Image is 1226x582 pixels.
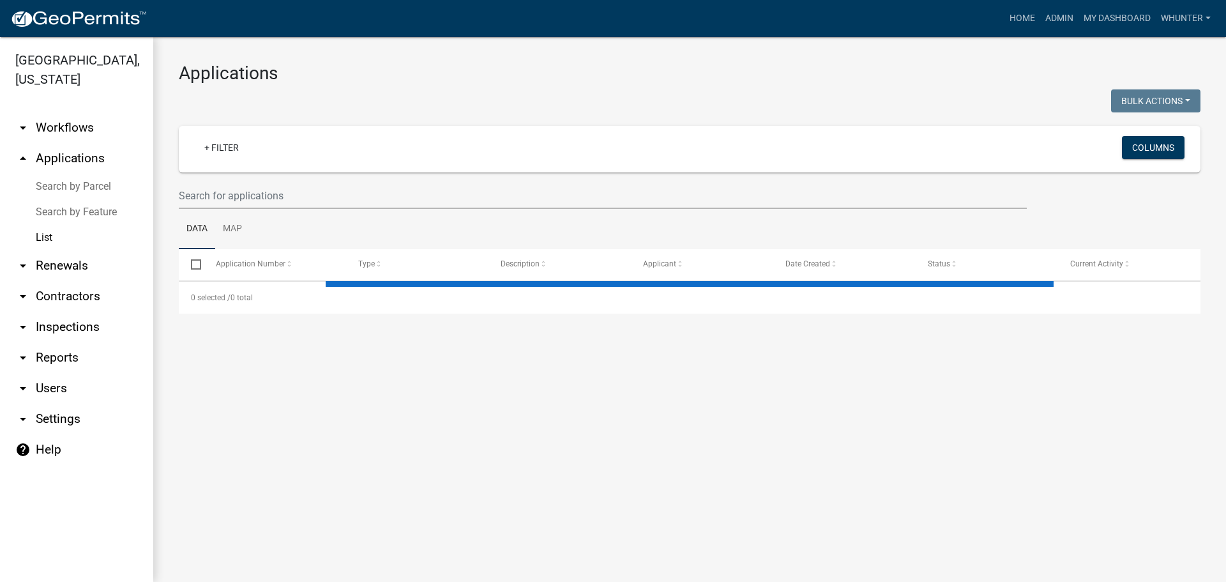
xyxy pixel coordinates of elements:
i: arrow_drop_down [15,319,31,335]
datatable-header-cell: Application Number [203,249,345,280]
a: whunter [1156,6,1216,31]
i: arrow_drop_down [15,381,31,396]
a: + Filter [194,136,249,159]
datatable-header-cell: Type [345,249,488,280]
datatable-header-cell: Description [488,249,631,280]
datatable-header-cell: Applicant [631,249,773,280]
i: arrow_drop_down [15,411,31,427]
div: 0 total [179,282,1200,314]
a: Home [1004,6,1040,31]
span: Status [928,259,950,268]
i: arrow_drop_down [15,289,31,304]
a: Admin [1040,6,1078,31]
a: My Dashboard [1078,6,1156,31]
span: Applicant [643,259,676,268]
a: Data [179,209,215,250]
input: Search for applications [179,183,1027,209]
button: Bulk Actions [1111,89,1200,112]
datatable-header-cell: Status [916,249,1058,280]
span: 0 selected / [191,293,231,302]
datatable-header-cell: Select [179,249,203,280]
i: arrow_drop_down [15,350,31,365]
i: help [15,442,31,457]
datatable-header-cell: Date Created [773,249,916,280]
a: Map [215,209,250,250]
span: Type [358,259,375,268]
h3: Applications [179,63,1200,84]
datatable-header-cell: Current Activity [1058,249,1200,280]
span: Description [501,259,540,268]
i: arrow_drop_down [15,258,31,273]
i: arrow_drop_up [15,151,31,166]
span: Current Activity [1070,259,1123,268]
i: arrow_drop_down [15,120,31,135]
span: Application Number [216,259,285,268]
span: Date Created [785,259,830,268]
button: Columns [1122,136,1184,159]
